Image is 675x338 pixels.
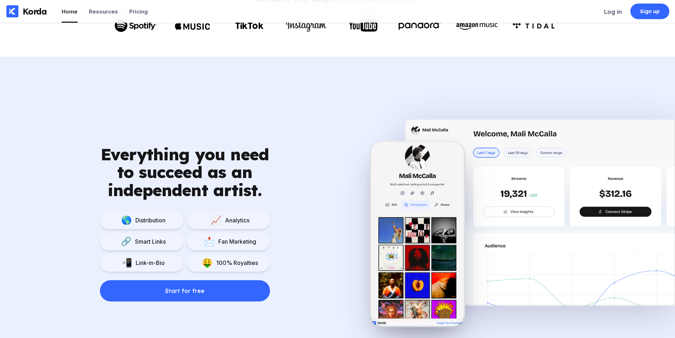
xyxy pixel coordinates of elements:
[100,280,270,301] button: Start for free
[131,238,166,245] div: Smart Links
[604,8,622,15] div: Log in
[456,20,498,32] img: Amazon
[100,145,270,199] div: Everything you need to succeed as an independent artist.
[132,217,165,224] div: Distribution
[62,8,78,15] div: Home
[118,257,132,268] div: 📲
[100,272,270,301] a: Start for free
[118,215,132,225] div: 🌎
[215,238,256,245] div: Fan Marketing
[132,259,165,266] div: Link-in-Bio
[114,19,157,32] img: Spotify
[640,8,660,15] div: Sign up
[235,22,264,29] img: TikTok
[207,215,221,225] div: 📈
[213,259,258,266] div: 100% Royalties
[285,18,327,33] img: Instagram
[399,21,441,30] img: Pandora
[221,217,249,224] div: Analytics
[198,257,213,268] div: 🤑
[117,236,131,246] div: 🔗
[23,6,47,17] div: Korda
[201,236,215,246] div: 📩
[630,4,669,19] a: Sign up
[349,20,377,31] img: YouTube
[89,8,118,15] div: Resources
[165,287,204,294] div: Start for free
[512,23,555,29] img: Amazon
[129,8,148,15] div: Pricing
[175,16,210,35] img: Apple Music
